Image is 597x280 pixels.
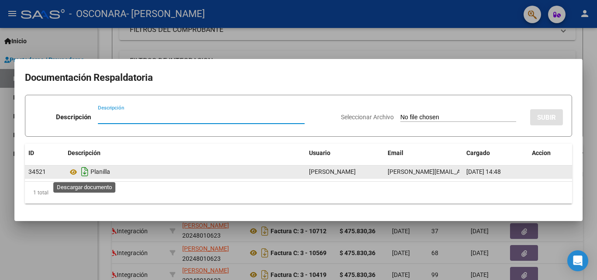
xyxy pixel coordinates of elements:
[532,149,551,156] span: Accion
[28,168,46,175] span: 34521
[25,69,572,86] h2: Documentación Respaldatoria
[28,149,34,156] span: ID
[309,168,356,175] span: [PERSON_NAME]
[384,144,463,162] datatable-header-cell: Email
[466,168,501,175] span: [DATE] 14:48
[388,149,403,156] span: Email
[68,149,101,156] span: Descripción
[466,149,490,156] span: Cargado
[56,112,91,122] p: Descripción
[463,144,528,162] datatable-header-cell: Cargado
[528,144,572,162] datatable-header-cell: Accion
[79,165,90,179] i: Descargar documento
[309,149,330,156] span: Usuario
[64,144,305,162] datatable-header-cell: Descripción
[68,165,302,179] div: Planilla
[530,109,563,125] button: SUBIR
[25,182,572,204] div: 1 total
[341,114,394,121] span: Seleccionar Archivo
[388,168,531,175] span: [PERSON_NAME][EMAIL_ADDRESS][DOMAIN_NAME]
[305,144,384,162] datatable-header-cell: Usuario
[567,250,588,271] div: Open Intercom Messenger
[537,114,556,121] span: SUBIR
[25,144,64,162] datatable-header-cell: ID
